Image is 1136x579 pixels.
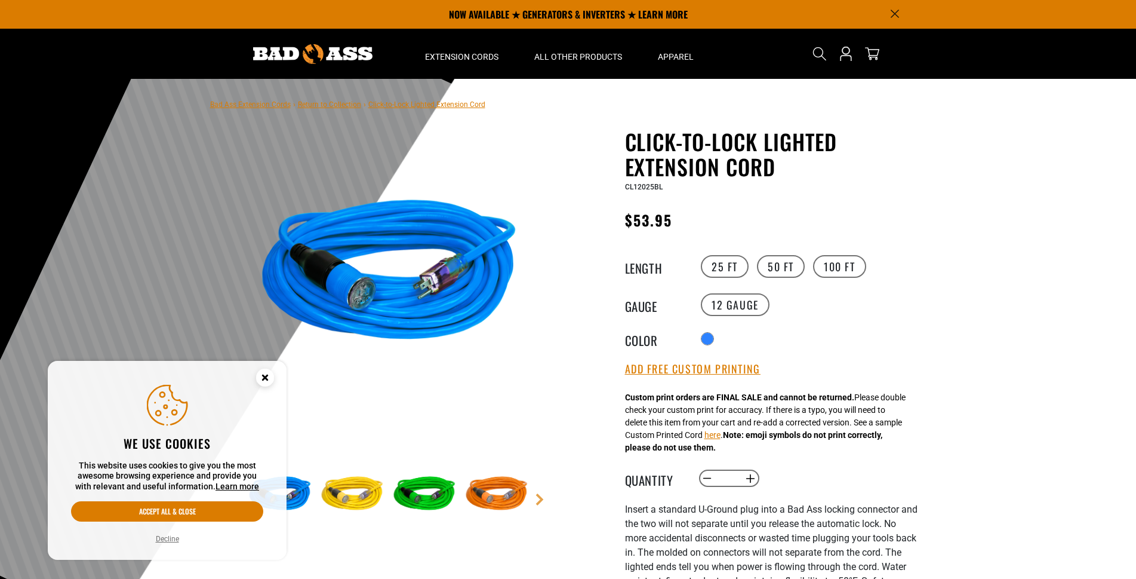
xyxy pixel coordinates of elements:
span: Click-to-Lock Lighted Extension Cord [368,100,485,109]
span: All Other Products [534,51,622,62]
img: yellow [318,460,387,529]
label: 25 FT [701,255,749,278]
span: Extension Cords [425,51,498,62]
span: CL12025BL [625,183,663,191]
button: Decline [152,533,183,545]
img: blue [245,131,533,419]
a: Next [534,494,546,506]
span: › [293,100,295,109]
h2: We use cookies [71,436,263,451]
span: › [364,100,366,109]
label: 50 FT [757,255,805,278]
summary: Apparel [640,29,712,79]
img: green [390,460,459,529]
nav: breadcrumbs [210,97,485,111]
a: Return to Collection [298,100,361,109]
button: Accept all & close [71,501,263,522]
button: Add Free Custom Printing [625,363,761,376]
label: 100 FT [813,255,866,278]
label: 12 Gauge [701,293,769,316]
summary: Extension Cords [407,29,516,79]
h1: Click-to-Lock Lighted Extension Cord [625,129,918,179]
strong: Custom print orders are FINAL SALE and cannot be returned. [625,393,854,402]
img: Bad Ass Extension Cords [253,44,372,64]
legend: Color [625,331,685,347]
img: orange [462,460,531,529]
label: Quantity [625,471,685,486]
span: $53.95 [625,209,672,231]
legend: Gauge [625,297,685,313]
p: This website uses cookies to give you the most awesome browsing experience and provide you with r... [71,461,263,492]
button: here [704,429,721,442]
a: Bad Ass Extension Cords [210,100,291,109]
a: Learn more [215,482,259,491]
summary: Search [810,44,829,63]
span: Apparel [658,51,694,62]
aside: Cookie Consent [48,361,287,560]
strong: Note: emoji symbols do not print correctly, please do not use them. [625,430,882,452]
div: Please double check your custom print for accuracy. If there is a typo, you will need to delete t... [625,391,906,454]
legend: Length [625,259,685,274]
summary: All Other Products [516,29,640,79]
